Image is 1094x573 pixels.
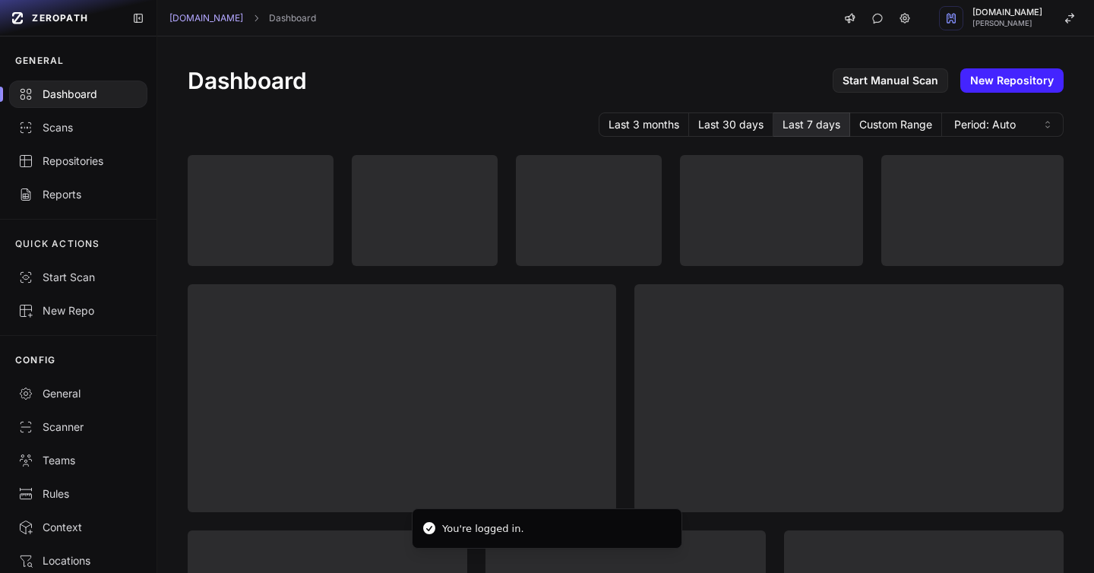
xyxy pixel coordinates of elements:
[954,117,1016,132] span: Period: Auto
[18,386,138,401] div: General
[6,6,120,30] a: ZEROPATH
[18,486,138,502] div: Rules
[442,521,524,537] div: You're logged in.
[689,112,773,137] button: Last 30 days
[269,12,316,24] a: Dashboard
[188,67,307,94] h1: Dashboard
[169,12,243,24] a: [DOMAIN_NAME]
[850,112,942,137] button: Custom Range
[15,55,64,67] p: GENERAL
[833,68,948,93] a: Start Manual Scan
[169,12,316,24] nav: breadcrumb
[251,13,261,24] svg: chevron right,
[773,112,850,137] button: Last 7 days
[18,520,138,535] div: Context
[18,120,138,135] div: Scans
[18,270,138,285] div: Start Scan
[15,238,100,250] p: QUICK ACTIONS
[972,20,1042,27] span: [PERSON_NAME]
[18,553,138,568] div: Locations
[960,68,1064,93] a: New Repository
[15,354,55,366] p: CONFIG
[599,112,689,137] button: Last 3 months
[18,303,138,318] div: New Repo
[18,154,138,169] div: Repositories
[972,8,1042,17] span: [DOMAIN_NAME]
[18,87,138,102] div: Dashboard
[18,453,138,468] div: Teams
[32,12,88,24] span: ZEROPATH
[1042,119,1054,131] svg: caret sort,
[18,187,138,202] div: Reports
[18,419,138,435] div: Scanner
